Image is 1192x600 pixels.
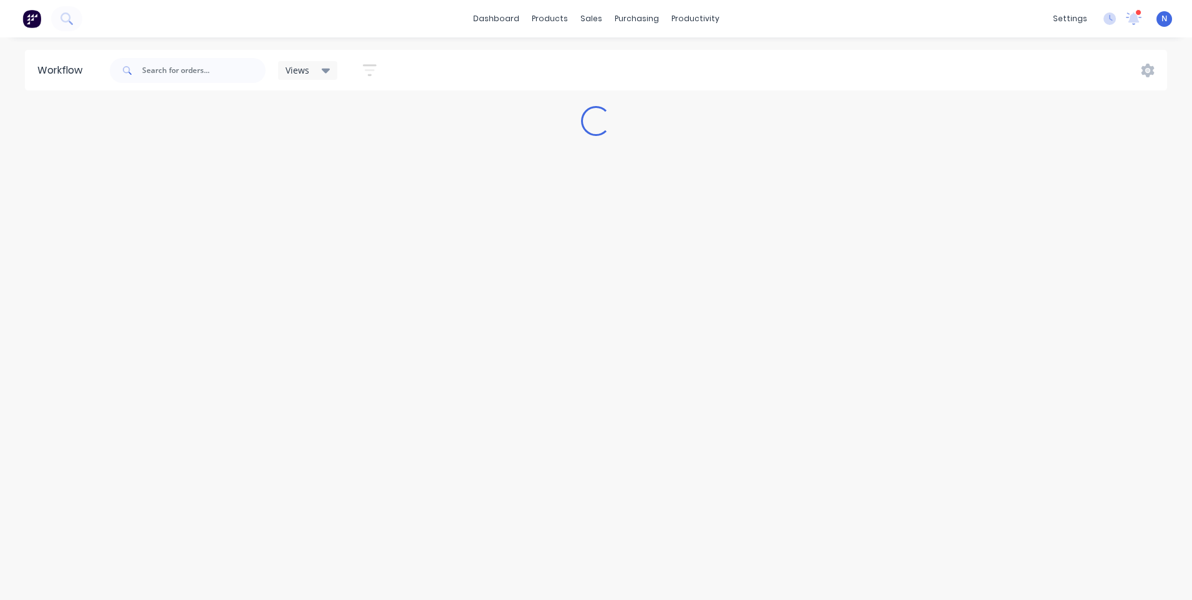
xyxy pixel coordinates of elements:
a: dashboard [467,9,526,28]
div: purchasing [608,9,665,28]
div: sales [574,9,608,28]
div: products [526,9,574,28]
div: productivity [665,9,726,28]
input: Search for orders... [142,58,266,83]
img: Factory [22,9,41,28]
div: Workflow [37,63,89,78]
span: N [1161,13,1167,24]
span: Views [286,64,309,77]
div: settings [1047,9,1093,28]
